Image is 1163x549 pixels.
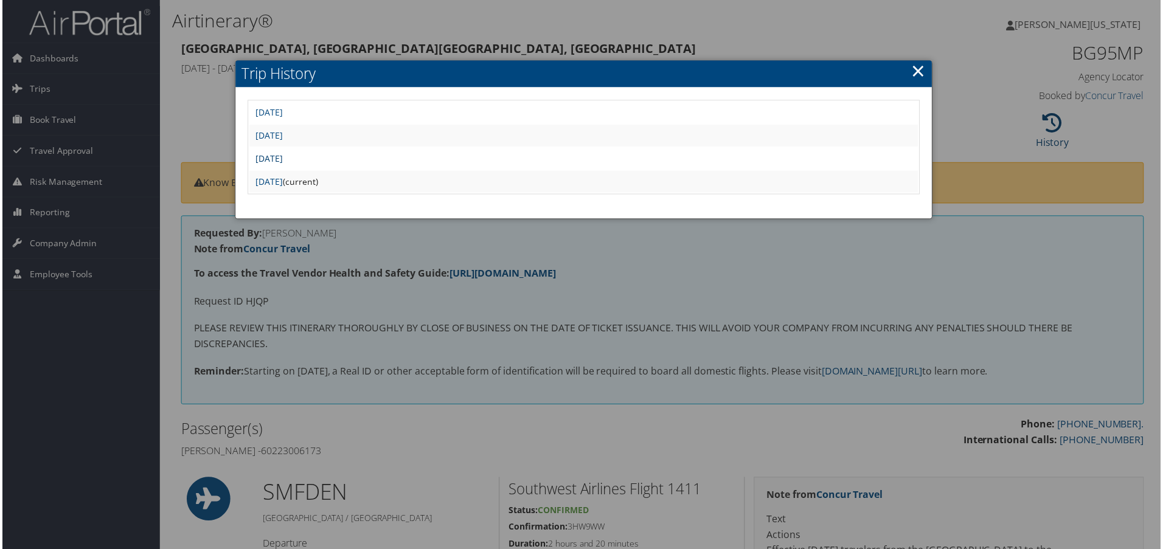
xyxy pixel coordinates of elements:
a: × [913,59,927,83]
a: [DATE] [254,176,282,188]
a: [DATE] [254,130,282,142]
a: [DATE] [254,153,282,165]
td: (current) [248,171,920,193]
h2: Trip History [234,61,934,88]
a: [DATE] [254,107,282,119]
